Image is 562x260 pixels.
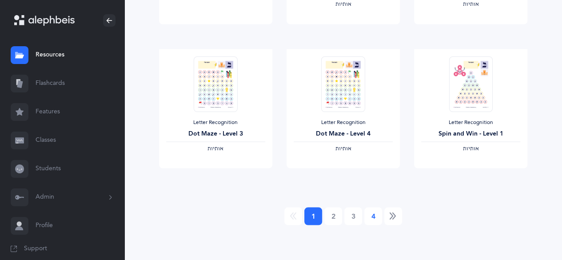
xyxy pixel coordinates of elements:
[421,129,520,138] div: Spin and Win - Level 1
[294,129,393,138] div: Dot Maze - Level 4
[421,119,520,126] div: Letter Recognition
[449,56,493,112] img: Spin_%26_Win-L1.pdf_thumbnail_1587419683.png
[304,207,322,225] a: 1
[463,145,479,151] span: ‫אותיות‬
[324,207,342,225] a: 2
[166,119,265,126] div: Letter Recognition
[207,145,223,151] span: ‫אותיות‬
[364,207,382,225] a: 4
[194,56,237,112] img: Dot_maze-L3.pdf_thumbnail_1587419206.png
[384,207,402,225] a: Next
[344,207,362,225] a: 3
[463,1,479,7] span: ‫אותיות‬
[321,56,365,112] img: Dot_maze-L4.pdf_thumbnail_1587419212.png
[335,1,351,7] span: ‫אותיות‬
[166,129,265,138] div: Dot Maze - Level 3
[24,244,47,253] span: Support
[335,145,351,151] span: ‫אותיות‬
[294,119,393,126] div: Letter Recognition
